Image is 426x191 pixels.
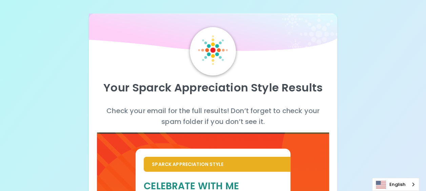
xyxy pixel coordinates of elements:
[89,14,337,54] img: wave
[198,35,228,65] img: Sparck Logo
[97,81,329,94] p: Your Sparck Appreciation Style Results
[372,178,419,191] aside: Language selected: English
[372,178,419,191] div: Language
[152,161,282,168] p: Sparck Appreciation Style
[372,178,419,191] a: English
[97,105,329,127] p: Check your email for the full results! Don’t forget to check your spam folder if you don’t see it.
